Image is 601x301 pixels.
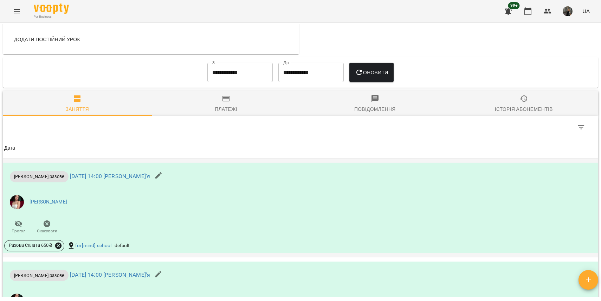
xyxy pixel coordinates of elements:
[10,195,24,209] img: 59be0d6c32f31d9bcb4a2b9b97589b8b.jpg
[580,5,593,18] button: UA
[4,144,15,152] div: Sort
[563,6,573,16] img: 331913643cd58b990721623a0d187df0.png
[10,173,69,180] span: [PERSON_NAME] разове
[12,228,26,234] span: Прогул
[349,63,394,82] button: Оновити
[4,144,15,152] div: Дата
[113,241,131,251] div: default
[10,272,69,279] span: [PERSON_NAME] разове
[30,199,67,206] a: [PERSON_NAME]
[8,3,25,20] button: Menu
[355,68,388,77] span: Оновити
[65,105,89,113] div: Заняття
[14,35,80,44] span: Додати постійний урок
[4,218,33,237] button: Прогул
[215,105,237,113] div: Платежі
[3,116,598,138] div: Table Toolbar
[70,173,150,180] a: [DATE] 14:00 [PERSON_NAME]'я
[508,2,520,9] span: 99+
[34,4,69,14] img: Voopty Logo
[11,33,83,46] button: Додати постійний урок
[582,7,590,15] span: UA
[4,144,597,152] span: Дата
[37,228,57,234] span: Скасувати
[33,218,61,237] button: Скасувати
[75,242,111,249] a: for[mind] school
[495,105,553,113] div: Історія абонементів
[354,105,396,113] div: Повідомлення
[5,242,57,249] span: Разова Сплата 650 ₴
[34,14,69,19] span: For Business
[573,119,590,136] button: Фільтр
[4,240,64,251] div: Разова Сплата 650₴
[70,271,150,278] a: [DATE] 14:00 [PERSON_NAME]'я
